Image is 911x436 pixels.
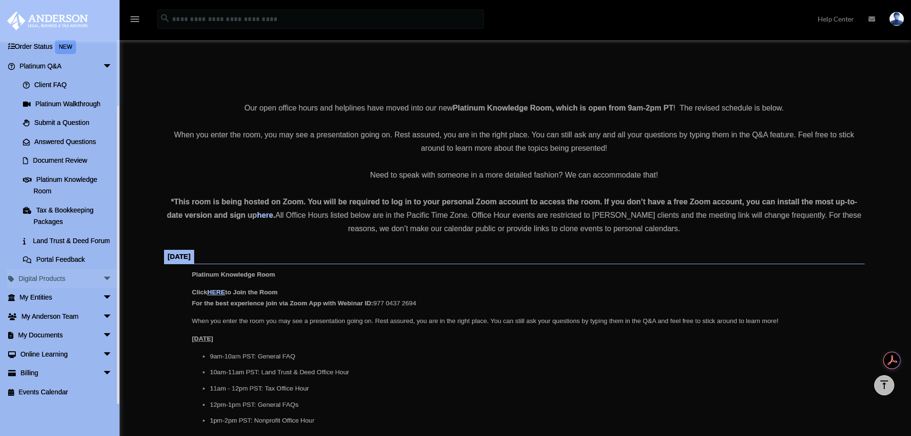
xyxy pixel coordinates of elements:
li: 12pm-1pm PST: General FAQs [210,399,858,411]
img: User Pic [889,12,904,26]
span: arrow_drop_down [103,56,122,76]
span: arrow_drop_down [103,307,122,326]
p: When you enter the room, you may see a presentation going on. Rest assured, you are in the right ... [164,128,865,155]
a: HERE [207,289,225,296]
a: Client FAQ [13,76,127,95]
span: [DATE] [168,253,191,260]
a: vertical_align_top [874,375,894,395]
strong: Platinum Knowledge Room, which is open from 9am-2pm PT [453,104,673,112]
a: Tax & Bookkeeping Packages [13,201,127,231]
span: arrow_drop_down [103,288,122,308]
p: Our open office hours and helplines have moved into our new ! The revised schedule is below. [164,101,865,115]
span: Platinum Knowledge Room [192,271,275,278]
span: arrow_drop_down [103,345,122,364]
i: menu [129,13,141,25]
a: Online Learningarrow_drop_down [7,345,127,364]
li: 1pm-2pm PST: Nonprofit Office Hour [210,415,858,426]
strong: *This room is being hosted on Zoom. You will be required to log in to your personal Zoom account ... [167,198,857,219]
a: Platinum Q&Aarrow_drop_down [7,56,127,76]
span: arrow_drop_down [103,269,122,289]
p: Need to speak with someone in a more detailed fashion? We can accommodate that! [164,168,865,182]
b: Click to Join the Room [192,289,277,296]
a: Order StatusNEW [7,37,127,57]
a: Platinum Knowledge Room [13,170,122,201]
strong: . [273,211,275,219]
b: For the best experience join via Zoom App with Webinar ID: [192,300,373,307]
li: 10am-11am PST: Land Trust & Deed Office Hour [210,367,858,378]
a: My Entitiesarrow_drop_down [7,288,127,307]
a: My Documentsarrow_drop_down [7,326,127,345]
a: Portal Feedback [13,250,127,269]
span: arrow_drop_down [103,364,122,383]
a: here [257,211,273,219]
li: 11am - 12pm PST: Tax Office Hour [210,383,858,394]
a: Submit a Question [13,113,127,133]
i: search [160,13,170,23]
a: menu [129,17,141,25]
p: When you enter the room you may see a presentation going on. Rest assured, you are in the right p... [192,315,857,327]
a: Platinum Walkthrough [13,94,127,113]
p: 977 0437 2694 [192,287,857,309]
a: Answered Questions [13,132,127,151]
img: Anderson Advisors Platinum Portal [4,11,91,30]
a: Billingarrow_drop_down [7,364,127,383]
div: NEW [55,40,76,54]
div: All Office Hours listed below are in the Pacific Time Zone. Office Hour events are restricted to ... [164,195,865,235]
a: Digital Productsarrow_drop_down [7,269,127,288]
a: Land Trust & Deed Forum [13,231,127,250]
i: vertical_align_top [878,379,890,391]
li: 9am-10am PST: General FAQ [210,351,858,362]
a: Document Review [13,151,127,170]
a: My Anderson Teamarrow_drop_down [7,307,127,326]
span: arrow_drop_down [103,326,122,346]
a: Events Calendar [7,382,127,402]
u: [DATE] [192,335,213,342]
